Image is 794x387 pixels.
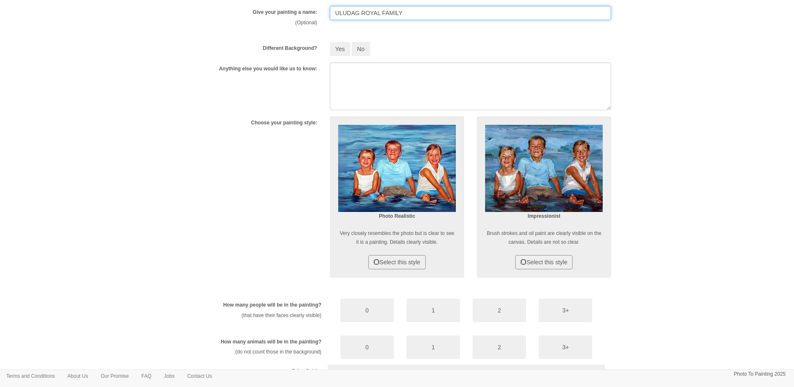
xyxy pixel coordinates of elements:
p: (that have their faces clearly visible) [195,311,321,320]
button: Yes [330,42,350,56]
p: (12" x 18") [438,369,495,378]
p: Impressionist [485,212,603,221]
label: Price Guide: [292,368,321,375]
label: Give your painting a name: [253,9,317,16]
a: Our Promise [94,370,135,382]
a: About Us [61,370,94,382]
p: Photo To Painting 2025 [734,370,786,379]
a: FAQ [135,370,158,382]
button: Select this style [515,255,573,269]
button: 1 [406,299,460,322]
label: How many animals will be in the painting? [221,338,321,346]
label: How many people will be in the painting? [223,302,321,309]
p: (do not count those in the background) [195,348,321,356]
button: 0 [340,335,394,359]
button: 3+ [539,335,592,359]
p: Brush strokes and oil paint are clearly visible on the canvas. Details are not so clear. [485,229,603,247]
img: Impressionist [485,125,603,212]
p: (16" x 24") [507,369,599,378]
button: Select this style [368,255,426,269]
p: Photo Realistic [338,212,456,221]
button: 0 [340,299,394,322]
button: 3+ [539,299,592,322]
p: (8" x 12") [334,369,426,378]
button: No [352,42,370,56]
label: Different Background? [263,45,317,52]
img: Realism [338,125,456,212]
p: Very closely resembles the photo but is clear to see it is a painting. Details clearly visible. [338,229,456,247]
p: (Optional) [183,18,317,27]
label: Anything else you would like us to know: [219,65,317,72]
label: Choose your painting style: [251,119,317,126]
a: Contact Us [181,370,218,382]
button: 2 [473,335,526,359]
button: 2 [473,299,526,322]
button: 1 [406,335,460,359]
a: Jobs [158,370,181,382]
